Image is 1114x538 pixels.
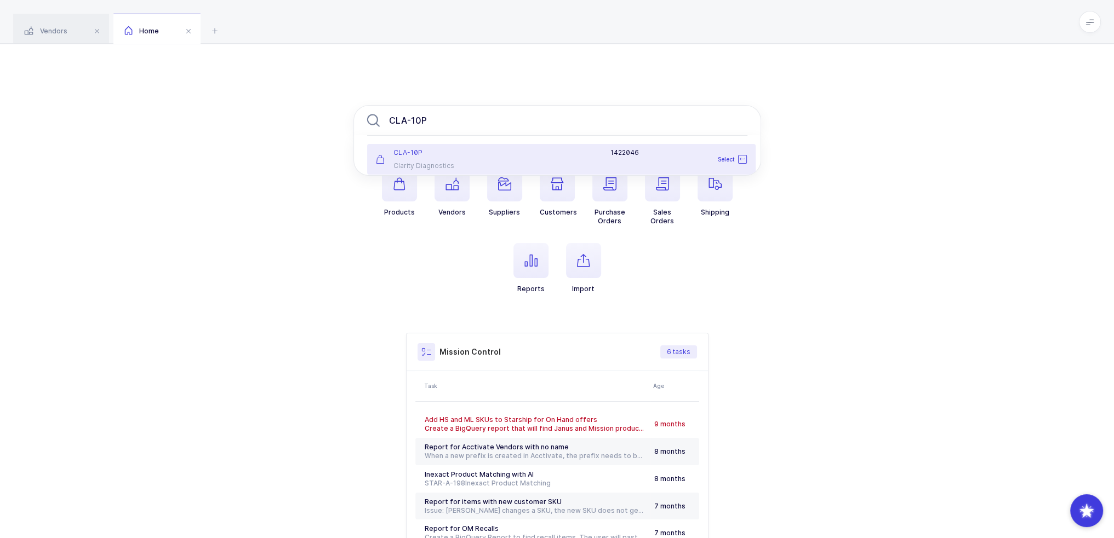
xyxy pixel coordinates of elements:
h3: Mission Control [439,346,501,357]
button: SalesOrders [645,166,680,225]
div: Age [653,381,696,390]
span: Vendors [24,27,67,35]
span: Home [124,27,159,35]
span: Report for Acctivate Vendors with no name [425,443,569,451]
span: 9 months [654,420,685,428]
span: CLA-10P [393,148,422,157]
button: Import [566,243,601,293]
span: Report for items with new customer SKU [425,497,562,506]
button: Products [382,166,417,217]
span: 6 tasks [667,348,690,356]
div: Issue: [PERSON_NAME] changes a SKU, the new SKU does not get matched to the Janus product as it's... [425,506,645,515]
button: Reports [513,243,549,293]
span: 7 months [654,529,685,537]
div: 1422046 [610,148,747,157]
button: Suppliers [487,166,522,217]
span: 8 months [654,475,685,483]
div: Create a BigQuery report that will find Janus and Mission products that do not have a HS or ML SK... [425,424,645,433]
button: PurchaseOrders [592,166,627,225]
span: 7 months [654,502,685,510]
div: When a new prefix is created in Acctivate, the prefix needs to be merged with an existing vendor ... [425,452,645,460]
button: Customers [540,166,577,217]
button: Vendors [435,166,470,217]
a: STAR-A-198 [425,479,465,487]
div: Inexact Product Matching [425,479,645,488]
span: Report for OM Recalls [425,524,499,533]
input: Search [353,105,761,136]
span: 8 months [654,447,685,455]
span: Add HS and ML SKUs to Starship for On Hand offers [425,415,597,424]
span: Inexact Product Matching with AI [425,470,534,478]
button: Shipping [698,166,733,217]
div: Task [424,381,647,390]
div: Select [693,148,753,170]
div: Clarity Diagnostics [376,161,491,170]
